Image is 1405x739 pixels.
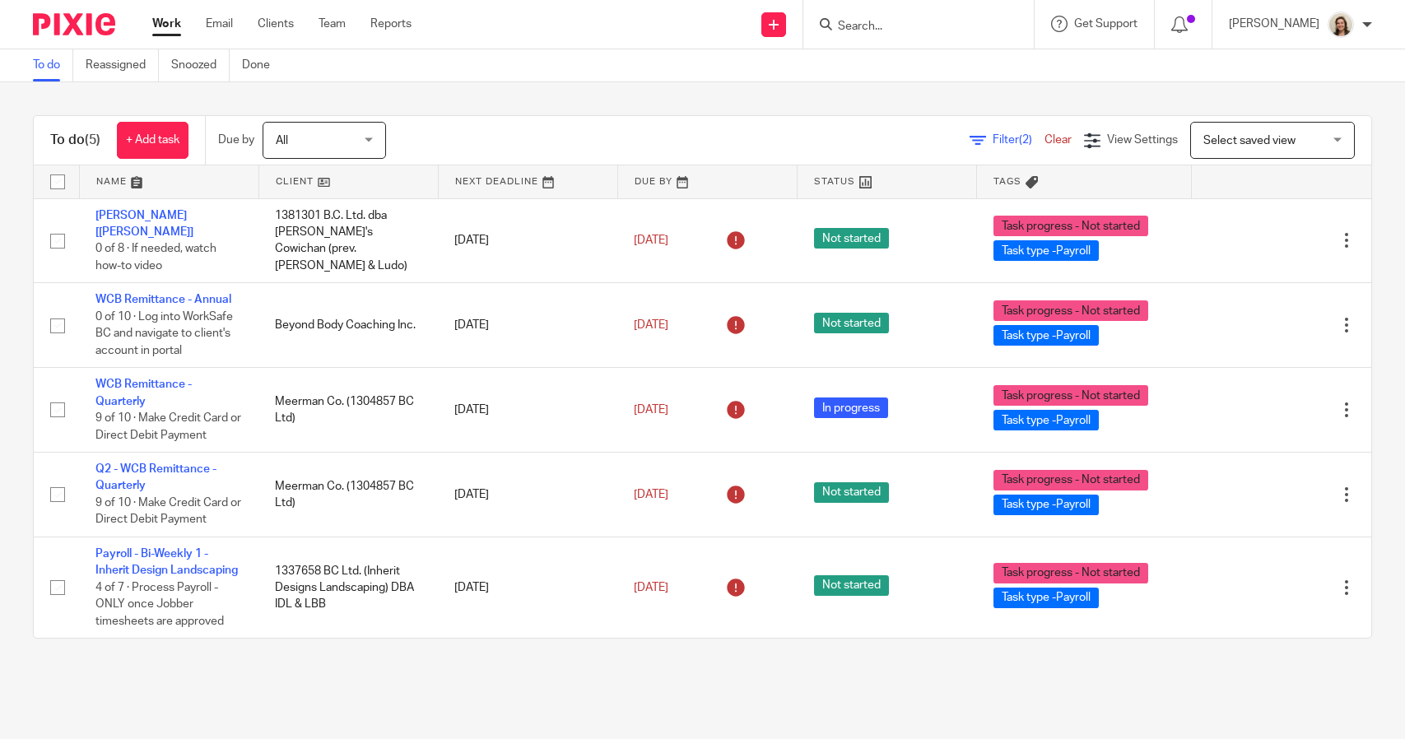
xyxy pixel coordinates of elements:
span: [DATE] [634,319,668,331]
td: Beyond Body Coaching Inc. [258,283,438,368]
span: [DATE] [634,582,668,593]
a: Reassigned [86,49,159,81]
span: Task progress - Not started [993,563,1148,583]
span: 9 of 10 · Make Credit Card or Direct Debit Payment [95,497,241,526]
span: 0 of 10 · Log into WorkSafe BC and navigate to client's account in portal [95,311,233,356]
p: Due by [218,132,254,148]
td: [DATE] [438,198,617,283]
input: Search [836,20,984,35]
td: Meerman Co. (1304857 BC Ltd) [258,453,438,537]
a: To do [33,49,73,81]
span: (2) [1019,134,1032,146]
a: Snoozed [171,49,230,81]
td: [DATE] [438,368,617,453]
span: Task type -Payroll [993,240,1099,261]
span: [DATE] [634,489,668,500]
td: [DATE] [438,453,617,537]
span: 9 of 10 · Make Credit Card or Direct Debit Payment [95,412,241,441]
td: Meerman Co. (1304857 BC Ltd) [258,368,438,453]
td: [DATE] [438,283,617,368]
a: WCB Remittance - Annual [95,294,231,305]
span: Task progress - Not started [993,300,1148,321]
span: Not started [814,482,889,503]
a: Team [319,16,346,32]
a: Clients [258,16,294,32]
span: Task type -Payroll [993,325,1099,346]
h1: To do [50,132,100,149]
span: In progress [814,397,888,418]
a: [PERSON_NAME] [[PERSON_NAME]] [95,210,193,238]
span: Select saved view [1203,135,1296,146]
a: Q2 - WCB Remittance - Quarterly [95,463,216,491]
td: 1337658 BC Ltd. (Inherit Designs Landscaping) DBA IDL & LBB [258,537,438,638]
td: [DATE] [438,537,617,638]
a: WCB Remittance - Quarterly [95,379,192,407]
span: All [276,135,288,146]
span: [DATE] [634,404,668,416]
span: 4 of 7 · Process Payroll - ONLY once Jobber timesheets are approved [95,582,224,627]
span: Task progress - Not started [993,470,1148,490]
span: Tags [993,177,1021,186]
a: Done [242,49,282,81]
img: Morgan.JPG [1328,12,1354,38]
span: Task progress - Not started [993,216,1148,236]
a: Email [206,16,233,32]
a: Clear [1044,134,1072,146]
p: [PERSON_NAME] [1229,16,1319,32]
td: 1381301 B.C. Ltd. dba [PERSON_NAME]'s Cowichan (prev. [PERSON_NAME] & Ludo) [258,198,438,283]
a: + Add task [117,122,188,159]
span: Task progress - Not started [993,385,1148,406]
span: [DATE] [634,235,668,246]
span: Not started [814,575,889,596]
span: 0 of 8 · If needed, watch how-to video [95,243,216,272]
span: View Settings [1107,134,1178,146]
span: (5) [85,133,100,146]
span: Task type -Payroll [993,588,1099,608]
a: Work [152,16,181,32]
a: Reports [370,16,412,32]
a: Payroll - Bi-Weekly 1 - Inherit Design Landscaping [95,548,238,576]
img: Pixie [33,13,115,35]
span: Get Support [1074,18,1137,30]
span: Filter [993,134,1044,146]
span: Not started [814,313,889,333]
span: Task type -Payroll [993,410,1099,430]
span: Task type -Payroll [993,495,1099,515]
span: Not started [814,228,889,249]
